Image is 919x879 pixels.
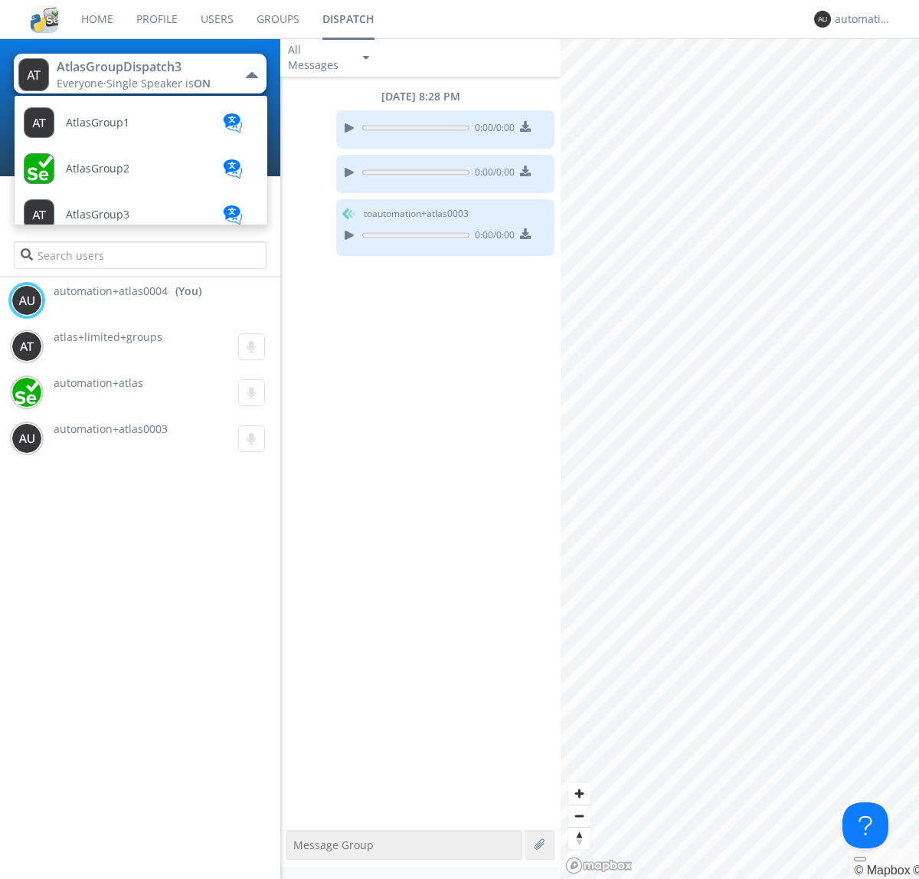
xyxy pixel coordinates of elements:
[66,117,129,129] span: AtlasGroup1
[54,376,143,390] span: automation+atlas
[520,166,531,176] img: download media button
[469,166,515,182] span: 0:00 / 0:00
[469,121,515,138] span: 0:00 / 0:00
[11,285,42,316] img: 373638.png
[221,113,244,133] img: translation-blue.svg
[11,331,42,362] img: 373638.png
[54,330,162,344] span: atlas+limited+groups
[568,827,590,849] button: Reset bearing to north
[854,864,910,877] a: Mapbox
[54,284,168,299] span: automation+atlas0004
[364,207,469,221] span: to automation+atlas0003
[18,58,49,91] img: 373638.png
[14,241,266,269] input: Search users
[221,159,244,179] img: translation-blue.svg
[469,228,515,245] span: 0:00 / 0:00
[568,828,590,849] span: Reset bearing to north
[814,11,831,28] img: 373638.png
[14,95,268,225] ul: AtlasGroupDispatch3Everyone·Single Speaker isON
[221,205,244,225] img: translation-blue.svg
[11,423,42,454] img: 373638.png
[66,163,129,175] span: AtlasGroup2
[854,857,866,861] button: Toggle attribution
[568,805,590,827] button: Zoom out
[363,56,369,60] img: caret-down-sm.svg
[175,284,201,299] div: (You)
[288,42,349,73] div: All Messages
[568,782,590,805] button: Zoom in
[842,802,888,848] iframe: Toggle Customer Support
[31,5,58,33] img: cddb5a64eb264b2086981ab96f4c1ba7
[14,54,266,93] button: AtlasGroupDispatch3Everyone·Single Speaker isON
[280,89,561,104] div: [DATE] 8:28 PM
[66,209,129,221] span: AtlasGroup3
[57,58,229,76] div: AtlasGroupDispatch3
[106,76,211,90] span: Single Speaker is
[194,76,211,90] span: ON
[565,857,633,874] a: Mapbox logo
[835,11,892,27] div: automation+atlas0004
[568,805,590,827] span: Zoom out
[11,377,42,408] img: d2d01cd9b4174d08988066c6d424eccd
[520,228,531,239] img: download media button
[54,421,168,436] span: automation+atlas0003
[520,121,531,132] img: download media button
[57,76,229,91] div: Everyone ·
